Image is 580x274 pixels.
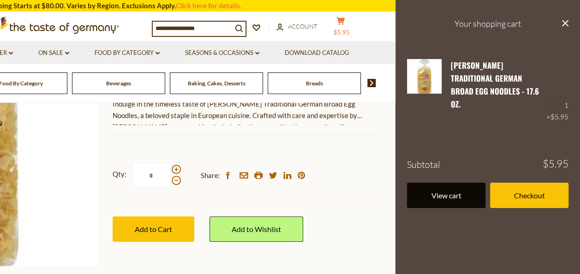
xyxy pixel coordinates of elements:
a: Breads [306,80,323,87]
a: Bechtle Homemade Broad Egg Noodles [407,59,442,123]
span: Share: [201,170,220,181]
img: Bechtle Homemade Broad Egg Noodles [407,59,442,94]
a: Seasons & Occasions [185,48,259,58]
a: Download Catalog [285,48,349,58]
span: Add to Cart [135,225,172,233]
button: $5.95 [327,17,355,40]
a: Beverages [106,80,131,87]
a: Click here for details. [176,1,241,10]
span: $5.95 [550,113,568,121]
span: $5.95 [334,29,350,36]
button: Add to Cart [113,216,194,242]
a: Account [276,22,317,32]
strong: Qty: [113,168,126,180]
a: Checkout [490,183,568,208]
span: Subtotal [407,159,440,170]
a: On Sale [38,48,69,58]
a: Add to Wishlist [209,216,303,242]
a: Baking, Cakes, Desserts [188,80,245,87]
span: $5.95 [543,159,568,169]
a: View cart [407,183,485,208]
span: Account [288,23,317,30]
div: 1 × [546,59,568,123]
a: [PERSON_NAME] Traditional German Broad Egg Noodles - 17.6 oz. [451,60,539,110]
div: Indulge in the timeless taste of [PERSON_NAME] Traditional German Broad Egg Noodles, a beloved st... [113,98,383,125]
a: Food By Category [95,48,160,58]
input: Qty: [132,163,170,188]
img: next arrow [367,79,376,87]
